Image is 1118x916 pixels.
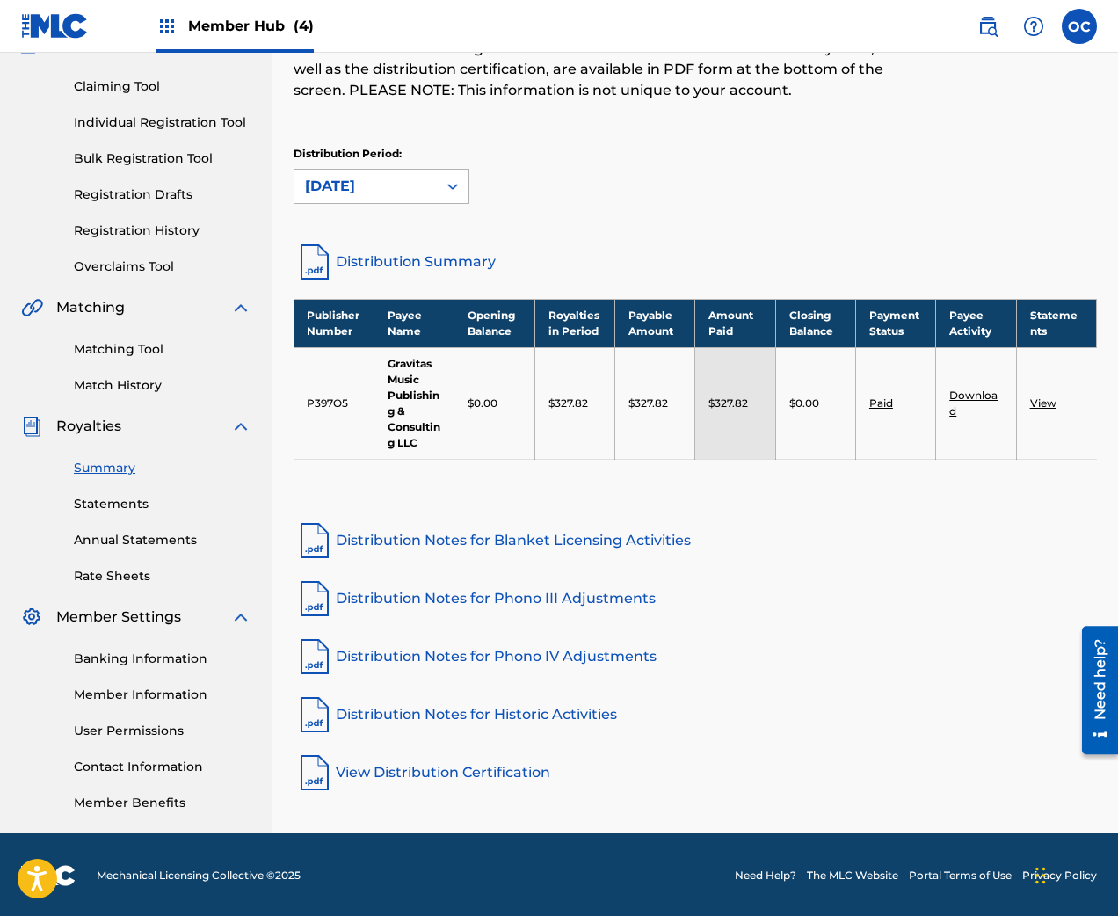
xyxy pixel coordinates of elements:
a: Need Help? [735,868,796,883]
th: Royalties in Period [534,299,614,347]
a: Distribution Summary [294,241,1097,283]
a: Annual Statements [74,531,251,549]
a: Distribution Notes for Blanket Licensing Activities [294,520,1097,562]
p: $327.82 [708,396,748,411]
div: User Menu [1062,9,1097,44]
th: Statements [1016,299,1096,347]
img: search [977,16,998,37]
td: Gravitas Music Publishing & Consulting LLC [374,347,454,459]
div: Drag [1035,849,1046,902]
a: Summary [74,459,251,477]
p: Notes on blanket licensing activities and dates for historical unmatched royalties, as well as th... [294,38,912,101]
img: Top Rightsholders [156,16,178,37]
td: P397O5 [294,347,374,459]
img: distribution-summary-pdf [294,241,336,283]
th: Amount Paid [695,299,775,347]
a: Matching Tool [74,340,251,359]
img: pdf [294,578,336,620]
a: Rate Sheets [74,567,251,585]
div: Help [1016,9,1051,44]
a: Individual Registration Tool [74,113,251,132]
th: Opening Balance [454,299,534,347]
a: Distribution Notes for Historic Activities [294,694,1097,736]
a: View Distribution Certification [294,752,1097,794]
iframe: Chat Widget [1030,832,1118,916]
a: View [1030,396,1056,410]
img: logo [21,865,76,886]
a: User Permissions [74,722,251,740]
span: Member Hub [188,16,314,36]
a: Portal Terms of Use [909,868,1012,883]
img: pdf [294,752,336,794]
th: Payment Status [855,299,935,347]
th: Payee Name [374,299,454,347]
a: Public Search [970,9,1005,44]
a: Statements [74,495,251,513]
th: Payee Activity [936,299,1016,347]
a: Claiming Tool [74,77,251,96]
th: Payable Amount [614,299,694,347]
img: pdf [294,636,336,678]
a: Distribution Notes for Phono III Adjustments [294,578,1097,620]
a: The MLC Website [807,868,898,883]
img: expand [230,607,251,628]
a: Bulk Registration Tool [74,149,251,168]
img: pdf [294,694,336,736]
a: Paid [869,396,893,410]
a: Member Information [74,686,251,704]
p: $0.00 [468,396,497,411]
th: Publisher Number [294,299,374,347]
p: $0.00 [789,396,819,411]
a: Registration Drafts [74,185,251,204]
span: Mechanical Licensing Collective © 2025 [97,868,301,883]
img: Member Settings [21,607,42,628]
p: $327.82 [548,396,588,411]
p: Distribution Period: [294,146,469,162]
a: Download [949,389,998,418]
span: Member Settings [56,607,181,628]
a: Overclaims Tool [74,258,251,276]
img: expand [230,297,251,318]
img: expand [230,416,251,437]
a: Contact Information [74,758,251,776]
span: Matching [56,297,125,318]
span: Royalties [56,416,121,437]
span: (4) [294,18,314,34]
p: $327.82 [628,396,668,411]
img: help [1023,16,1044,37]
th: Closing Balance [775,299,855,347]
a: Privacy Policy [1022,868,1097,883]
a: Member Benefits [74,794,251,812]
img: Royalties [21,416,42,437]
img: Matching [21,297,43,318]
img: MLC Logo [21,13,89,39]
a: Distribution Notes for Phono IV Adjustments [294,636,1097,678]
a: Registration History [74,222,251,240]
iframe: Resource Center [1069,619,1118,760]
a: Banking Information [74,650,251,668]
img: pdf [294,520,336,562]
a: Match History [74,376,251,395]
div: [DATE] [305,176,426,197]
